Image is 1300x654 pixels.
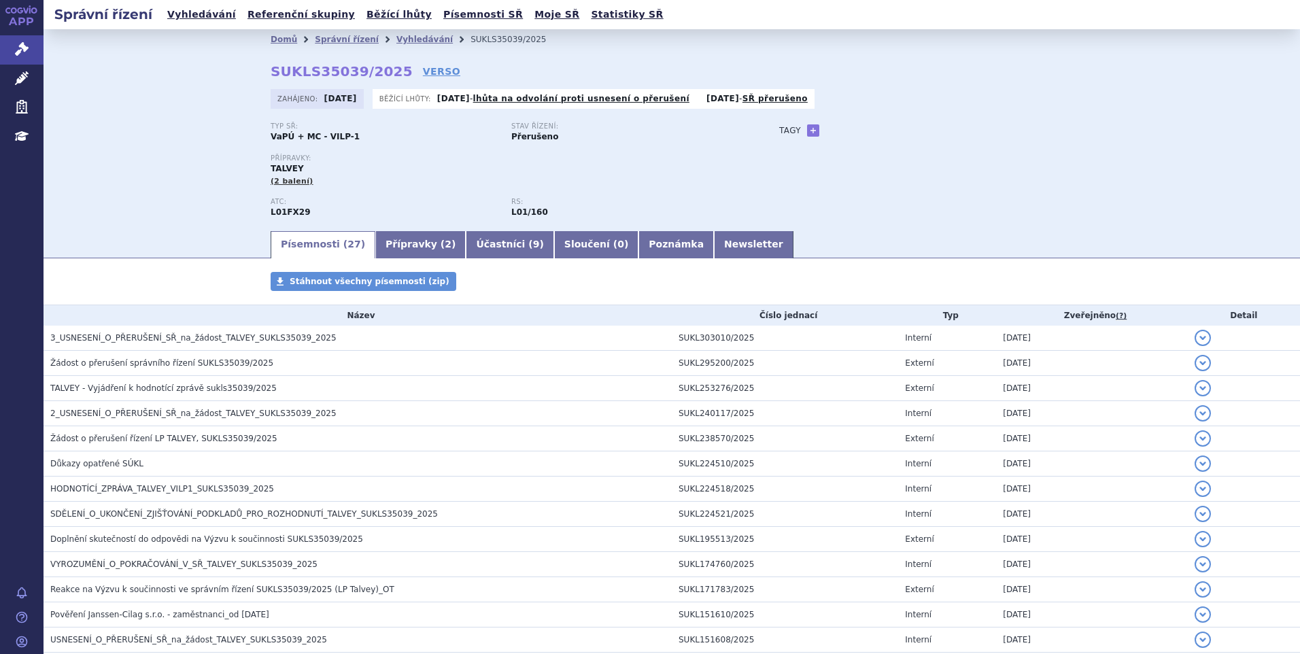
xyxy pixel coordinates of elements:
span: Interní [905,459,931,468]
button: detail [1195,632,1211,648]
td: [DATE] [996,376,1187,401]
span: 2 [445,239,451,249]
a: Písemnosti (27) [271,231,375,258]
td: SUKL295200/2025 [672,351,898,376]
span: Žádost o přerušení správního řízení SUKLS35039/2025 [50,358,273,368]
a: Sloučení (0) [554,231,638,258]
span: Externí [905,358,934,368]
span: Externí [905,585,934,594]
td: [DATE] [996,627,1187,653]
button: detail [1195,455,1211,472]
a: Moje SŘ [530,5,583,24]
span: Interní [905,610,931,619]
p: Typ SŘ: [271,122,498,131]
a: Vyhledávání [163,5,240,24]
td: SUKL171783/2025 [672,577,898,602]
td: SUKL195513/2025 [672,527,898,552]
td: SUKL240117/2025 [672,401,898,426]
span: Zahájeno: [277,93,320,104]
td: [DATE] [996,326,1187,351]
td: SUKL224518/2025 [672,477,898,502]
li: SUKLS35039/2025 [471,29,564,50]
a: Běžící lhůty [362,5,436,24]
span: 9 [533,239,540,249]
td: [DATE] [996,502,1187,527]
td: [DATE] [996,477,1187,502]
p: ATC: [271,198,498,206]
td: [DATE] [996,602,1187,627]
a: Stáhnout všechny písemnosti (zip) [271,272,456,291]
strong: [DATE] [706,94,739,103]
a: Referenční skupiny [243,5,359,24]
td: SUKL151608/2025 [672,627,898,653]
span: Interní [905,409,931,418]
span: Externí [905,434,934,443]
button: detail [1195,430,1211,447]
button: detail [1195,581,1211,598]
span: USNESENÍ_O_PŘERUŠENÍ_SŘ_na_žádost_TALVEY_SUKLS35039_2025 [50,635,327,644]
a: Domů [271,35,297,44]
td: SUKL253276/2025 [672,376,898,401]
span: HODNOTÍCÍ_ZPRÁVA_TALVEY_VILP1_SUKLS35039_2025 [50,484,274,494]
span: Stáhnout všechny písemnosti (zip) [290,277,449,286]
span: Pověření Janssen-Cilag s.r.o. - zaměstnanci_od 03.03.2025 [50,610,269,619]
span: Reakce na Výzvu k součinnosti ve správním řízení SUKLS35039/2025 (LP Talvey)_OT [50,585,394,594]
span: Interní [905,484,931,494]
strong: monoklonální protilátky a konjugáty protilátka – léčivo [511,207,548,217]
span: TALVEY - Vyjádření k hodnotící zprávě sukls35039/2025 [50,383,277,393]
span: Běžící lhůty: [379,93,434,104]
p: RS: [511,198,738,206]
strong: SUKLS35039/2025 [271,63,413,80]
a: lhůta na odvolání proti usnesení o přerušení [473,94,689,103]
span: Externí [905,534,934,544]
span: Interní [905,509,931,519]
a: Newsletter [714,231,793,258]
h2: Správní řízení [44,5,163,24]
a: Přípravky (2) [375,231,466,258]
p: - [437,93,689,104]
strong: [DATE] [324,94,357,103]
td: [DATE] [996,351,1187,376]
td: [DATE] [996,552,1187,577]
span: 27 [347,239,360,249]
a: SŘ přerušeno [742,94,808,103]
a: VERSO [423,65,460,78]
strong: VaPÚ + MC - VILP-1 [271,132,360,141]
th: Zveřejněno [996,305,1187,326]
th: Detail [1188,305,1300,326]
button: detail [1195,556,1211,572]
td: SUKL303010/2025 [672,326,898,351]
span: 0 [617,239,624,249]
a: + [807,124,819,137]
td: [DATE] [996,577,1187,602]
span: Externí [905,383,934,393]
a: Poznámka [638,231,714,258]
p: Stav řízení: [511,122,738,131]
span: Důkazy opatřené SÚKL [50,459,143,468]
span: Interní [905,635,931,644]
button: detail [1195,380,1211,396]
strong: Přerušeno [511,132,558,141]
button: detail [1195,330,1211,346]
td: [DATE] [996,527,1187,552]
span: Interní [905,560,931,569]
strong: TALKVETAMAB [271,207,311,217]
td: SUKL224510/2025 [672,451,898,477]
td: SUKL224521/2025 [672,502,898,527]
td: [DATE] [996,401,1187,426]
td: SUKL174760/2025 [672,552,898,577]
a: Účastníci (9) [466,231,553,258]
th: Typ [898,305,996,326]
td: SUKL151610/2025 [672,602,898,627]
button: detail [1195,405,1211,421]
span: TALVEY [271,164,304,173]
span: Doplnění skutečností do odpovědi na Výzvu k součinnosti SUKLS35039/2025 [50,534,363,544]
p: - [706,93,808,104]
td: SUKL238570/2025 [672,426,898,451]
a: Vyhledávání [396,35,453,44]
a: Správní řízení [315,35,379,44]
span: SDĚLENÍ_O_UKONČENÍ_ZJIŠŤOVÁNÍ_PODKLADŮ_PRO_ROZHODNUTÍ_TALVEY_SUKLS35039_2025 [50,509,438,519]
span: (2 balení) [271,177,313,186]
button: detail [1195,506,1211,522]
h3: Tagy [779,122,801,139]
